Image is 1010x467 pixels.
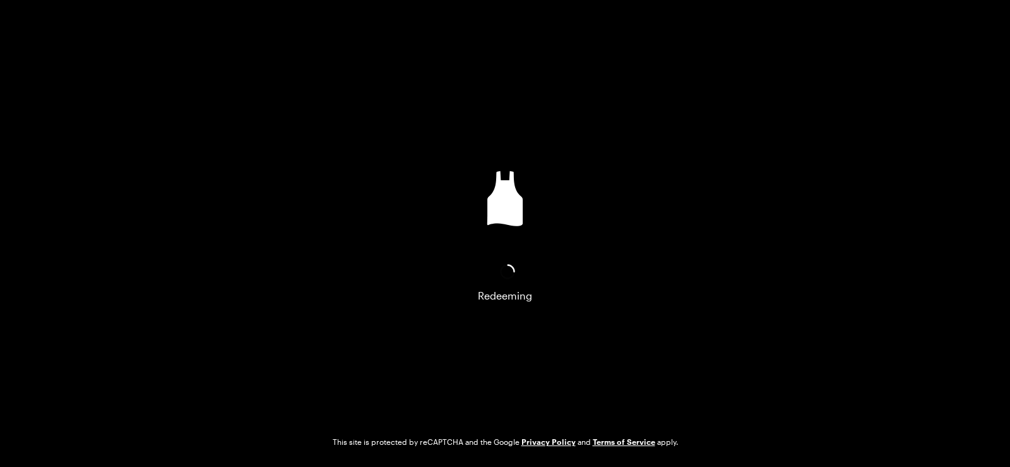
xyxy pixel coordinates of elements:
[461,21,549,32] img: tastemade
[521,436,576,447] a: Google Privacy Policy
[461,20,549,35] a: Go to Tastemade Homepage
[478,288,532,303] span: Redeeming
[333,437,678,447] div: This site is protected by reCAPTCHA and the Google and apply.
[593,436,655,447] a: Google Terms of Service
